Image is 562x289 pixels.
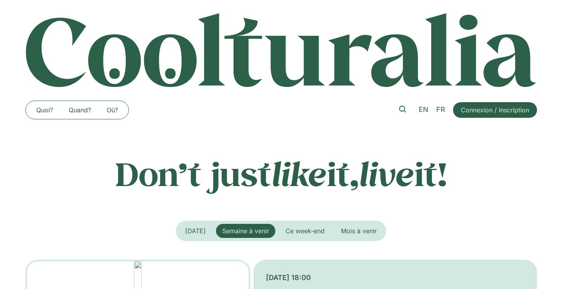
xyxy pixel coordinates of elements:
span: Connexion / Inscription [461,105,529,115]
em: live [359,152,414,195]
a: FR [432,104,449,115]
span: Ce week-end [285,227,325,235]
em: like [271,152,327,195]
span: FR [436,105,445,113]
span: EN [419,105,428,113]
a: Quoi? [29,104,61,116]
p: Don’t just it, it! [25,154,537,193]
a: EN [415,104,432,115]
a: Quand? [61,104,99,116]
a: Connexion / Inscription [453,102,537,118]
nav: Menu [29,104,126,116]
a: Où? [99,104,126,116]
span: Semaine à venir [222,227,269,235]
span: Mois à venir [341,227,377,235]
span: [DATE] [185,227,206,235]
div: [DATE] 18:00 [266,272,524,283]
